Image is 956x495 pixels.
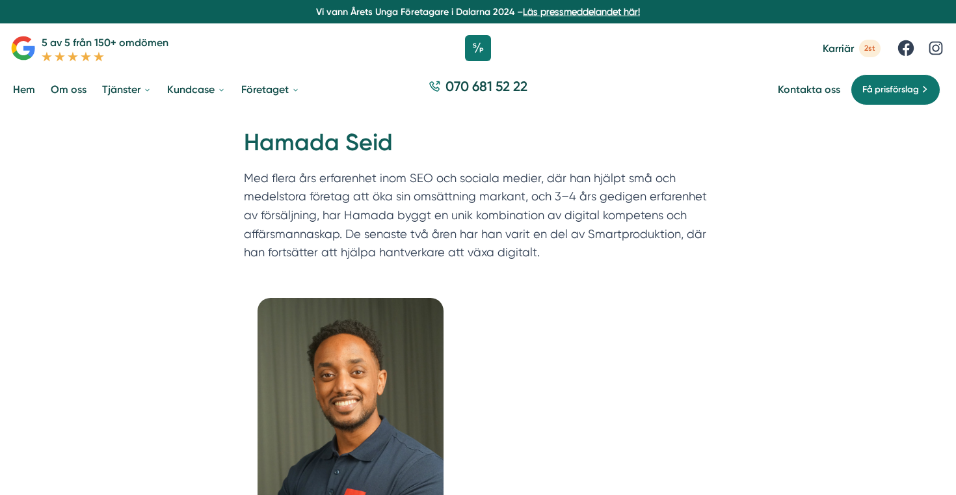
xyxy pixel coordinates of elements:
[778,83,840,96] a: Kontakta oss
[244,127,712,169] h1: Hamada Seid
[42,34,168,51] p: 5 av 5 från 150+ omdömen
[423,77,533,102] a: 070 681 52 22
[823,40,881,57] a: Karriär 2st
[823,42,854,55] span: Karriär
[445,77,527,96] span: 070 681 52 22
[239,73,302,106] a: Företaget
[5,5,951,18] p: Vi vann Årets Unga Företagare i Dalarna 2024 –
[10,73,38,106] a: Hem
[165,73,228,106] a: Kundcase
[100,73,154,106] a: Tjänster
[523,7,640,17] a: Läs pressmeddelandet här!
[862,83,919,97] span: Få prisförslag
[851,74,940,105] a: Få prisförslag
[244,169,712,268] p: Med flera års erfarenhet inom SEO och sociala medier, där han hjälpt små och medelstora företag a...
[859,40,881,57] span: 2st
[48,73,89,106] a: Om oss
